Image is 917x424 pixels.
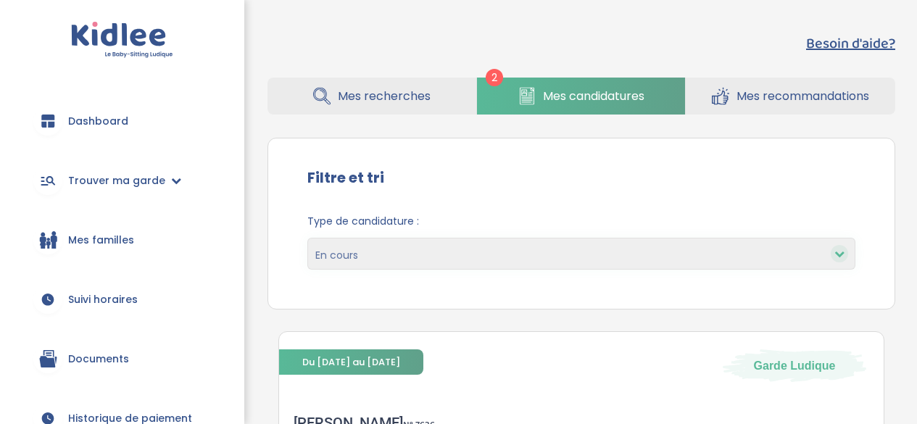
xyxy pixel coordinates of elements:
span: Mes recherches [338,87,431,105]
span: Mes recommandations [736,87,869,105]
span: Type de candidature : [307,214,855,229]
a: Mes recherches [267,78,476,115]
span: Dashboard [68,114,128,129]
span: Trouver ma garde [68,173,165,188]
span: 2 [486,69,503,86]
a: Mes candidatures [477,78,686,115]
span: Mes familles [68,233,134,248]
span: Garde Ludique [754,357,836,373]
a: Trouver ma garde [22,154,223,207]
a: Mes recommandations [686,78,895,115]
a: Suivi horaires [22,273,223,325]
span: Du [DATE] au [DATE] [279,349,423,375]
label: Filtre et tri [307,167,384,188]
button: Besoin d'aide? [806,33,895,54]
span: Suivi horaires [68,292,138,307]
a: Dashboard [22,95,223,147]
a: Mes familles [22,214,223,266]
a: Documents [22,333,223,385]
img: logo.svg [71,22,173,59]
span: Mes candidatures [543,87,644,105]
span: Documents [68,352,129,367]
